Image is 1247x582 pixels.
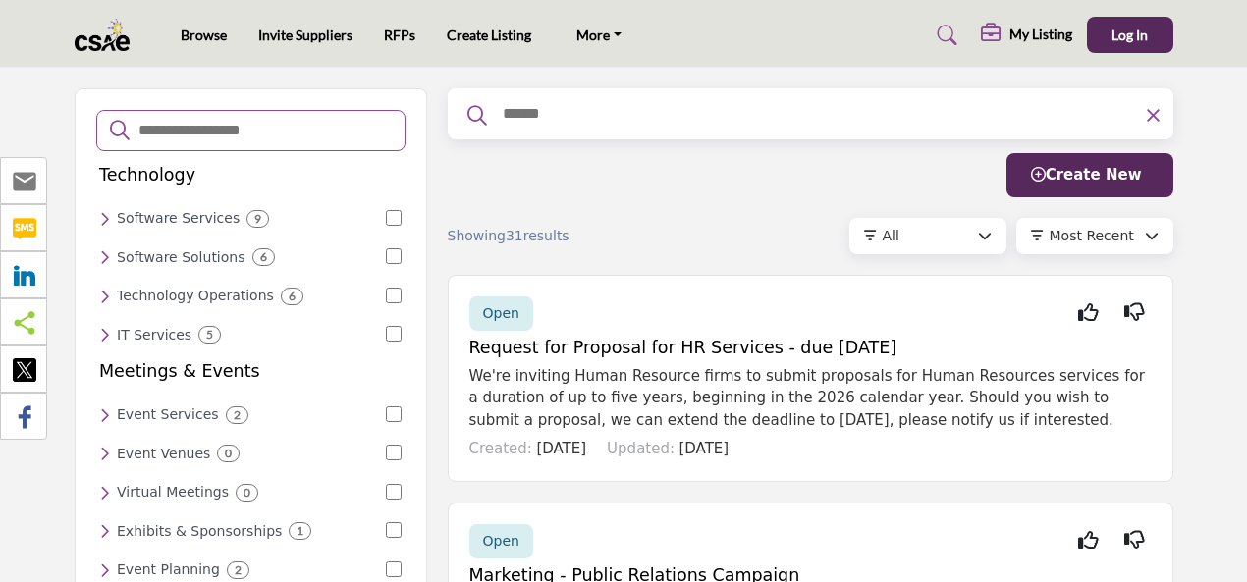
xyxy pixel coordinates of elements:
span: All [883,228,899,243]
h6: Venues for hosting events [117,446,210,462]
div: 0 Results For Event Venues [217,445,240,462]
b: 1 [297,524,303,538]
b: 0 [244,486,250,500]
h6: Virtual meeting platforms and services [117,484,229,501]
a: Search [918,20,970,51]
h6: Services for managing technology operations [117,288,274,304]
input: Select IT Services [386,326,402,342]
b: 5 [206,328,213,342]
a: Create Listing [447,26,531,43]
i: Interested [1078,540,1099,541]
b: 9 [254,212,261,226]
input: Select Virtual Meetings [386,484,402,500]
span: 31 [506,228,523,243]
a: More [563,22,635,49]
input: Select Technology Operations [386,288,402,303]
b: 2 [235,563,242,577]
h5: Request for Proposal for HR Services - due [DATE] [469,338,1152,358]
span: Create New [1031,166,1142,184]
div: 6 Results For Technology Operations [281,288,303,305]
div: 2 Results For Event Planning [227,561,249,579]
img: site Logo [75,19,140,51]
input: Select Software Services [386,210,402,226]
div: 6 Results For Software Solutions [252,248,275,266]
h6: Software solutions and applications [117,249,245,266]
input: Search Categories [136,118,392,143]
h6: Professional event planning services [117,561,220,578]
span: Open [483,305,519,321]
span: Log In [1111,26,1148,43]
h6: IT services and support [117,327,191,344]
input: Select Event Venues [386,445,402,460]
b: 2 [234,408,241,422]
i: Not Interested [1124,540,1145,541]
div: Showing results [448,226,666,246]
input: Select Event Planning [386,561,402,577]
div: My Listing [981,24,1072,47]
h5: My Listing [1009,26,1072,43]
h6: Exhibition and sponsorship services [117,523,282,540]
p: We're inviting Human Resource firms to submit proposals for Human Resources services for a durati... [469,365,1152,432]
a: RFPs [384,26,415,43]
h6: Software development and support services [117,210,240,227]
input: Select Event Services [386,406,402,422]
h5: Meetings & Events [99,361,260,382]
span: Most Recent [1050,228,1134,243]
button: Create New [1006,153,1173,197]
span: Updated: [607,440,675,457]
span: [DATE] [678,440,729,457]
span: Created: [469,440,532,457]
span: [DATE] [536,440,586,457]
input: Select Software Solutions [386,248,402,264]
b: 6 [289,290,296,303]
div: 9 Results For Software Services [246,210,269,228]
h5: Technology [99,165,195,185]
a: Browse [181,26,227,43]
i: Not Interested [1124,312,1145,313]
input: Select Exhibits & Sponsorships [386,522,402,538]
span: Open [483,533,519,549]
h6: Comprehensive event management services [117,406,219,423]
b: 0 [225,447,232,460]
div: 2 Results For Event Services [226,406,248,424]
a: Invite Suppliers [258,26,352,43]
button: Log In [1087,17,1173,53]
i: Interested [1078,312,1099,313]
div: 1 Results For Exhibits & Sponsorships [289,522,311,540]
b: 6 [260,250,267,264]
div: 5 Results For IT Services [198,326,221,344]
div: 0 Results For Virtual Meetings [236,484,258,502]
